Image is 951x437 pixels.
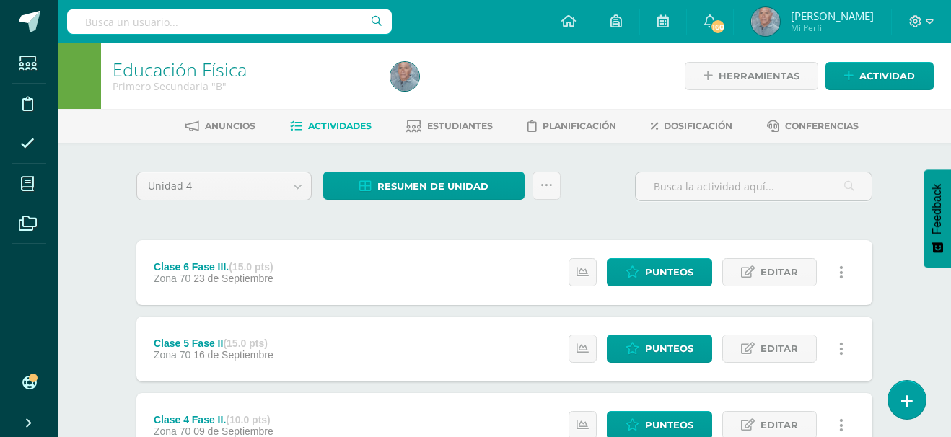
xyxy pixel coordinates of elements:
[607,335,712,363] a: Punteos
[427,120,493,131] span: Estudiantes
[664,120,732,131] span: Dosificación
[193,273,273,284] span: 23 de Septiembre
[67,9,392,34] input: Busca un usuario...
[859,63,915,89] span: Actividad
[154,337,273,349] div: Clase 5 Fase II
[825,62,934,90] a: Actividad
[390,62,419,91] img: a6ce8af29634765990d80362e84911a9.png
[229,261,273,273] strong: (15.0 pts)
[636,172,872,200] input: Busca la actividad aquí...
[924,169,951,268] button: Feedback - Mostrar encuesta
[791,9,874,23] span: [PERSON_NAME]
[148,172,273,200] span: Unidad 4
[406,115,493,138] a: Estudiantes
[290,115,372,138] a: Actividades
[931,184,944,234] span: Feedback
[645,259,693,286] span: Punteos
[719,63,799,89] span: Herramientas
[193,425,273,437] span: 09 de Septiembre
[226,414,270,425] strong: (10.0 pts)
[223,337,267,349] strong: (15.0 pts)
[154,273,190,284] span: Zona 70
[791,22,874,34] span: Mi Perfil
[154,261,273,273] div: Clase 6 Fase III.
[527,115,616,138] a: Planificación
[607,258,712,286] a: Punteos
[154,425,190,437] span: Zona 70
[205,120,255,131] span: Anuncios
[154,349,190,361] span: Zona 70
[193,349,273,361] span: 16 de Septiembre
[185,115,255,138] a: Anuncios
[137,172,311,200] a: Unidad 4
[751,7,780,36] img: a6ce8af29634765990d80362e84911a9.png
[710,19,726,35] span: 160
[767,115,859,138] a: Conferencias
[543,120,616,131] span: Planificación
[113,79,373,93] div: Primero Secundaria 'B'
[761,335,798,362] span: Editar
[377,173,488,200] span: Resumen de unidad
[154,414,273,425] div: Clase 4 Fase II.
[308,120,372,131] span: Actividades
[645,335,693,362] span: Punteos
[113,57,247,81] a: Educación Física
[785,120,859,131] span: Conferencias
[761,259,798,286] span: Editar
[651,115,732,138] a: Dosificación
[323,172,525,200] a: Resumen de unidad
[685,62,818,90] a: Herramientas
[113,59,373,79] h1: Educación Física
